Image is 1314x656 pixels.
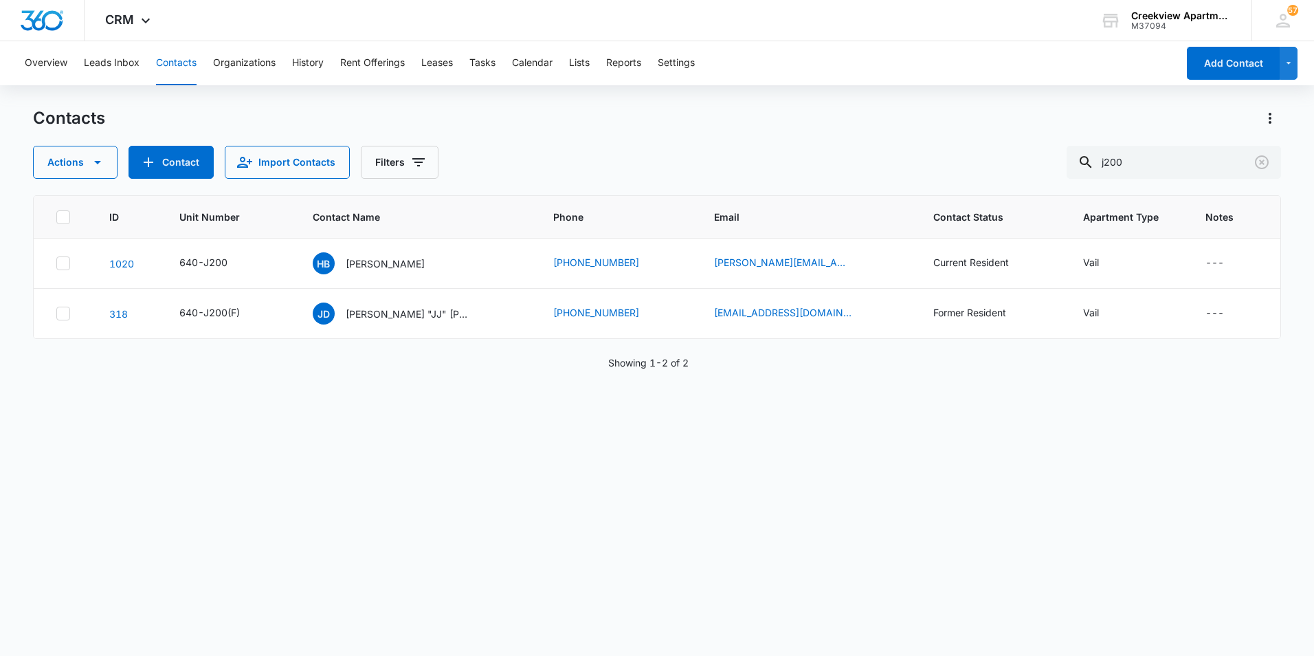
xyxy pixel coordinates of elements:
[553,305,639,320] a: [PHONE_NUMBER]
[512,41,553,85] button: Calendar
[179,210,279,224] span: Unit Number
[313,210,500,224] span: Contact Name
[1131,10,1232,21] div: account name
[346,256,425,271] p: [PERSON_NAME]
[129,146,214,179] button: Add Contact
[1083,210,1172,224] span: Apartment Type
[714,210,880,224] span: Email
[608,356,689,370] p: Showing 1-2 of 2
[714,305,876,322] div: Email - ms.jdamino@gmail.com - Select to Edit Field
[553,305,664,322] div: Phone - (917) 346-3482 - Select to Edit Field
[658,41,695,85] button: Settings
[1083,305,1124,322] div: Apartment Type - Vail - Select to Edit Field
[109,258,134,270] a: Navigate to contact details page for Hannah Balick
[179,305,240,320] div: 640-J200(F)
[606,41,641,85] button: Reports
[156,41,197,85] button: Contacts
[109,308,128,320] a: Navigate to contact details page for Jennielynn Damiano Hope "JJ" Noriega
[33,146,118,179] button: Actions
[933,255,1009,270] div: Current Resident
[33,108,105,129] h1: Contacts
[553,210,662,224] span: Phone
[1205,305,1224,322] div: ---
[179,255,252,272] div: Unit Number - 640-J200 - Select to Edit Field
[714,255,851,270] a: [PERSON_NAME][EMAIL_ADDRESS][DOMAIN_NAME]
[313,303,335,325] span: JD
[714,255,876,272] div: Email - hannah.balick@gmail.com - Select to Edit Field
[1205,210,1259,224] span: Notes
[313,252,335,274] span: HB
[213,41,276,85] button: Organizations
[1187,47,1280,80] button: Add Contact
[421,41,453,85] button: Leases
[1131,21,1232,31] div: account id
[361,146,438,179] button: Filters
[469,41,495,85] button: Tasks
[179,255,227,270] div: 640-J200
[1083,305,1099,320] div: Vail
[933,305,1006,320] div: Former Resident
[1205,305,1249,322] div: Notes - - Select to Edit Field
[1083,255,1124,272] div: Apartment Type - Vail - Select to Edit Field
[313,303,494,325] div: Contact Name - Jennielynn Damiano Hope "JJ" Noriega - Select to Edit Field
[569,41,590,85] button: Lists
[1205,255,1249,272] div: Notes - - Select to Edit Field
[340,41,405,85] button: Rent Offerings
[225,146,350,179] button: Import Contacts
[84,41,140,85] button: Leads Inbox
[109,210,126,224] span: ID
[1067,146,1281,179] input: Search Contacts
[933,210,1030,224] span: Contact Status
[1251,151,1273,173] button: Clear
[105,12,134,27] span: CRM
[933,255,1034,272] div: Contact Status - Current Resident - Select to Edit Field
[1259,107,1281,129] button: Actions
[714,305,851,320] a: [EMAIL_ADDRESS][DOMAIN_NAME]
[1205,255,1224,272] div: ---
[313,252,449,274] div: Contact Name - Hannah Balick - Select to Edit Field
[292,41,324,85] button: History
[1083,255,1099,270] div: Vail
[1287,5,1298,16] div: notifications count
[346,307,469,321] p: [PERSON_NAME] "JJ" [PERSON_NAME]
[933,305,1031,322] div: Contact Status - Former Resident - Select to Edit Field
[1287,5,1298,16] span: 57
[179,305,265,322] div: Unit Number - 640-J200(F) - Select to Edit Field
[553,255,639,270] a: [PHONE_NUMBER]
[25,41,67,85] button: Overview
[553,255,664,272] div: Phone - (703) 861-4099 - Select to Edit Field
